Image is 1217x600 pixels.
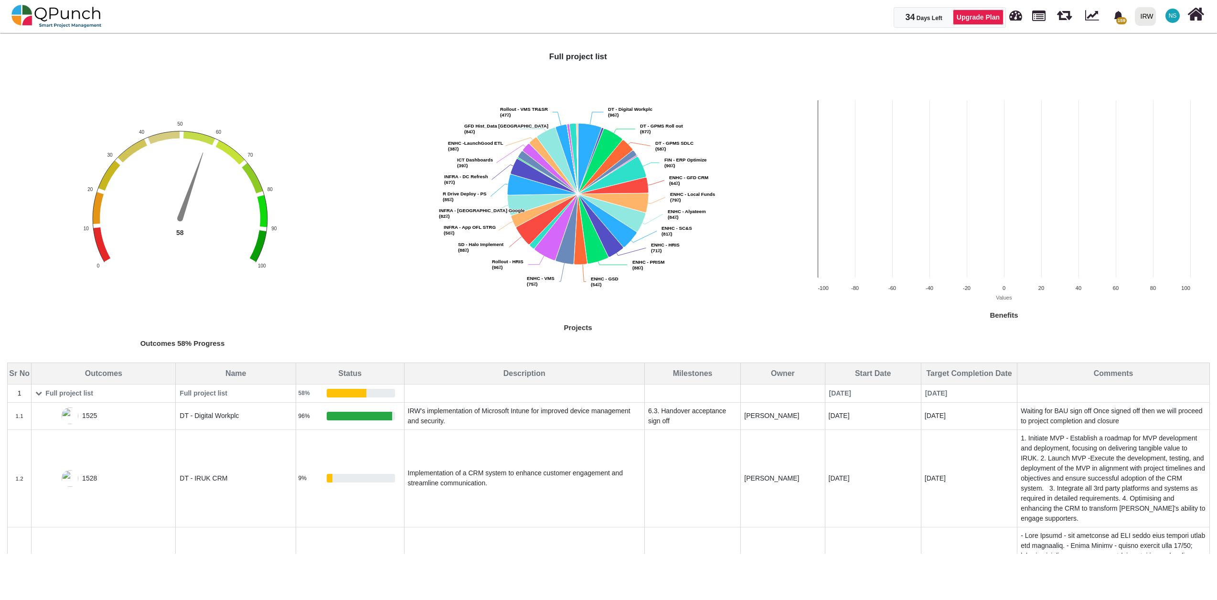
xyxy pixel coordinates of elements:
path: ENHC - GFD CRM, 64%. Outcomes. [578,177,649,194]
tspan: INFRA - App OFL STRG [444,225,496,230]
th: Milestones [644,363,740,384]
text: 0 [97,263,100,268]
th: Owner [741,363,825,384]
td: 58 [296,384,405,402]
div: 58% [297,386,318,401]
path: R Drive Deploy - PS, 85%. Outcomes. [507,174,578,195]
text: (54٪) [591,276,619,287]
text: (79٪) [670,192,715,203]
tspan: ENHC - SC&S [662,225,692,231]
text: -60 [888,285,896,291]
tspan: ENHC -LaunchGood ETL [448,140,503,146]
a: NS [1160,0,1185,31]
td: Implementation of a CRM system to enhance customer engagement and streamline communication. [404,429,644,527]
div: 96% [297,408,318,424]
tspan: DT - Digital Workplc [608,107,652,112]
tspan: ENHC - GSD [591,276,619,281]
tspan: ENHC - HRIS [651,242,680,247]
path: GFD - Mauritius, 28%. Outcomes. [570,123,578,194]
div: Benefits. Highcharts interactive chart. [813,96,1195,325]
img: qpunch-sp.fa6292f.png [11,2,102,31]
text: 80 [1150,285,1156,291]
span: DT - IRUK CRM [180,474,227,482]
td: [DATE] [825,402,921,429]
td: 20-06-2026 [825,384,921,402]
path: SD - Halo Implement, 88%. Outcomes. [516,194,578,245]
td: Full project list [176,384,296,402]
span: Dashboard [1009,6,1022,20]
text: (82٪) [439,208,525,219]
td: [PERSON_NAME] [741,402,825,429]
svg: Interactive chart [813,96,1195,325]
tspan: DT - GPMS SDLC [655,140,694,146]
path: ENHC - GSD, 54%. Outcomes. [574,194,587,265]
span: Releases [1057,5,1072,21]
span: [DATE] [826,385,920,402]
tspan: Rollout - VMS TR&SR [500,107,548,112]
tspan: Rollout - HRIS [492,259,523,264]
tspan: ICT Dashboards [457,157,493,162]
span: 159 [1116,17,1126,24]
tspan: GFD Hist_Data [GEOGRAPHIC_DATA] [464,123,548,129]
text: 60 [216,129,222,135]
text: (71٪) [651,242,680,253]
path: 58. Progress. [177,151,205,219]
text: Outcomes 58% Progress [140,339,225,347]
td: [DATE] [825,429,921,527]
div: Projects. Highcharts interactive chart. [387,70,769,337]
span: 1 [8,385,31,402]
img: e2e1322c-35cd-485f-bd66-7cfbcc10780a.JPG [62,407,78,424]
tspan: FIN - ERP Optimize [664,157,707,162]
path: ENHC - Local Funds, 79%. Outcomes. [578,193,649,213]
text: (38٪) [448,140,503,151]
text: (47٪) [500,107,548,118]
td: 1. Initiate MVP - Establish a roadmap for MVP development and deployment, focusing on delivering ... [1017,429,1210,527]
a: bell fill159 [1108,0,1131,31]
path: ENHC - PRISM, 88%. Outcomes. [578,194,608,264]
path: INFRA - DC Refresh, 67%. Outcomes. [511,159,578,194]
text: Values [996,295,1012,300]
tspan: ENHC - Local Funds [670,192,715,197]
text: 30 [107,152,113,158]
path: Rollout - VMS TR&SR, 47%. Outcomes. [556,124,578,194]
td: Full project list [32,384,176,402]
a: Upgrade Plan [953,10,1003,25]
span: [DATE] [922,385,1016,402]
text: (58٪) [655,140,694,151]
th: Name [176,363,296,384]
text: (75٪) [527,276,555,287]
th: Target Completion Date [921,363,1017,384]
path: IRUK CRM Data Clean, 32%. Outcomes. [518,151,578,194]
text: Projects [564,323,592,332]
text: 70 [247,152,253,158]
tspan: SD - Halo Implement [458,242,504,247]
path: ENHC - Alyateem, 84%. Outcomes. [578,194,646,232]
td: 1.2 [8,429,32,527]
path: ENHC - SC&S, 81%. Outcomes. [578,194,637,247]
text: -100 [818,285,828,291]
path: INFRA - Sudan Google, 82%. Outcomes. [507,194,578,215]
path: Recruitment Portal, 10%. Outcomes. [567,124,578,194]
tspan: R Drive Deploy - PS [443,191,487,196]
text: -80 [851,285,859,291]
div: 9% [297,471,318,486]
th: Sr No [8,363,32,384]
text: 20 [87,187,93,192]
path: HR - Recruitment I&O, 1%. Outcomes. [529,143,578,194]
span: Days Left [917,15,942,21]
th: Start Date [825,363,921,384]
div: Dynamic Report [1080,0,1108,32]
td: 1.1 [8,402,32,429]
tspan: ENHC - Alyateem [668,209,706,214]
text: (90٪) [664,157,707,168]
td: DT - IRUK CRM [176,429,296,527]
span: Projects [1032,6,1046,21]
text: 60 [1113,285,1119,291]
span: NS [1169,13,1177,19]
td: 6.3. Handover acceptance sign off [644,402,740,429]
path: FIN - ERP Optimize, 90%. Outcomes. [578,156,646,193]
td: Waiting for BAU sign off Once signed off then we will proceed to project completion and closure [1017,402,1210,429]
a: IRW [1131,0,1160,32]
path: ENHC -LaunchGood ETL, 38%. Outcomes. [530,137,578,194]
td: [DATE] [921,402,1017,429]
